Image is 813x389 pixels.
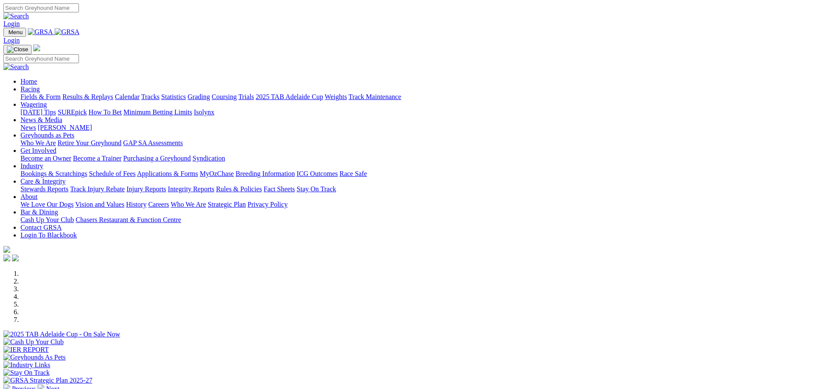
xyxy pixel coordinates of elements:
a: Isolynx [194,108,214,116]
img: Stay On Track [3,369,50,377]
img: GRSA [28,28,53,36]
a: Rules & Policies [216,185,262,193]
img: GRSA [55,28,80,36]
a: Retire Your Greyhound [58,139,122,146]
a: We Love Our Dogs [20,201,73,208]
a: Grading [188,93,210,100]
a: Weights [325,93,347,100]
div: Industry [20,170,810,178]
input: Search [3,3,79,12]
a: Calendar [115,93,140,100]
a: Login [3,20,20,27]
a: Bookings & Scratchings [20,170,87,177]
a: Stay On Track [297,185,336,193]
a: Trials [238,93,254,100]
a: Get Involved [20,147,56,154]
a: Breeding Information [236,170,295,177]
a: Login [3,37,20,44]
img: logo-grsa-white.png [33,44,40,51]
div: Care & Integrity [20,185,810,193]
a: News & Media [20,116,62,123]
a: History [126,201,146,208]
a: GAP SA Assessments [123,139,183,146]
a: ICG Outcomes [297,170,338,177]
input: Search [3,54,79,63]
img: logo-grsa-white.png [3,246,10,253]
a: Login To Blackbook [20,231,77,239]
a: Fact Sheets [264,185,295,193]
a: Integrity Reports [168,185,214,193]
img: Greyhounds As Pets [3,354,66,361]
a: Home [20,78,37,85]
img: GRSA Strategic Plan 2025-27 [3,377,92,384]
a: Care & Integrity [20,178,66,185]
div: Get Involved [20,155,810,162]
a: Coursing [212,93,237,100]
a: Race Safe [339,170,367,177]
a: News [20,124,36,131]
a: Become a Trainer [73,155,122,162]
a: How To Bet [89,108,122,116]
a: Vision and Values [75,201,124,208]
a: Strategic Plan [208,201,246,208]
a: Purchasing a Greyhound [123,155,191,162]
a: Injury Reports [126,185,166,193]
button: Toggle navigation [3,28,26,37]
div: Bar & Dining [20,216,810,224]
a: Who We Are [20,139,56,146]
img: IER REPORT [3,346,49,354]
a: Greyhounds as Pets [20,132,74,139]
div: Racing [20,93,810,101]
a: Track Maintenance [349,93,401,100]
a: Stewards Reports [20,185,68,193]
a: Schedule of Fees [89,170,135,177]
a: Privacy Policy [248,201,288,208]
img: Cash Up Your Club [3,338,64,346]
div: Greyhounds as Pets [20,139,810,147]
img: twitter.svg [12,254,19,261]
a: Minimum Betting Limits [123,108,192,116]
a: Wagering [20,101,47,108]
a: Applications & Forms [137,170,198,177]
img: 2025 TAB Adelaide Cup - On Sale Now [3,331,120,338]
a: Become an Owner [20,155,71,162]
a: 2025 TAB Adelaide Cup [256,93,323,100]
a: About [20,193,38,200]
img: Search [3,12,29,20]
img: Search [3,63,29,71]
a: Results & Replays [62,93,113,100]
div: Wagering [20,108,810,116]
a: Careers [148,201,169,208]
a: [DATE] Tips [20,108,56,116]
img: facebook.svg [3,254,10,261]
a: Fields & Form [20,93,61,100]
a: SUREpick [58,108,87,116]
a: Racing [20,85,40,93]
a: Contact GRSA [20,224,61,231]
a: Industry [20,162,43,170]
a: Track Injury Rebate [70,185,125,193]
a: Bar & Dining [20,208,58,216]
a: Chasers Restaurant & Function Centre [76,216,181,223]
a: Tracks [141,93,160,100]
img: Close [7,46,28,53]
a: Cash Up Your Club [20,216,74,223]
div: News & Media [20,124,810,132]
a: [PERSON_NAME] [38,124,92,131]
span: Menu [9,29,23,35]
a: Who We Are [171,201,206,208]
a: Statistics [161,93,186,100]
img: Industry Links [3,361,50,369]
a: MyOzChase [200,170,234,177]
a: Syndication [192,155,225,162]
div: About [20,201,810,208]
button: Toggle navigation [3,45,32,54]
